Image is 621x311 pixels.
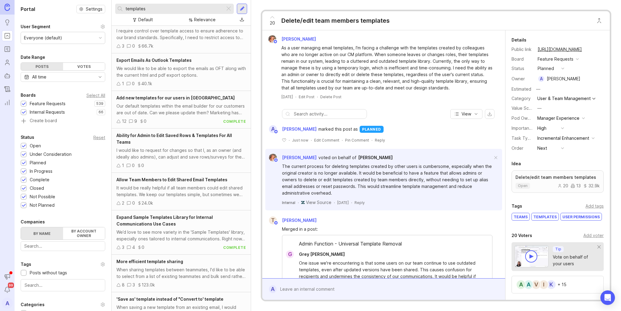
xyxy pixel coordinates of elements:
a: Allow Team Members to Edit Shared Email TemplatesIt would be really helpful if all team members c... [112,173,251,210]
div: Delete Post [320,94,341,99]
div: Planned [30,159,46,166]
div: Status [512,65,533,72]
a: Autopilot [2,70,13,81]
div: V [531,280,541,289]
a: Export Emails As Outlook TemplatesWe would like to be able to export the emails as OFT along with... [112,53,251,91]
div: Tags [512,202,522,210]
div: I require control over template access to ensure adherence to our brand standards. Specifically, ... [116,28,246,41]
div: Vote on behalf of your users [553,254,598,267]
img: Bronwen W [267,154,279,162]
img: member badge [273,39,278,44]
div: Votes [63,63,105,70]
div: Admin Function - Universal Template Removal [282,240,492,250]
button: View [450,109,482,119]
div: 3 [133,282,135,288]
a: [URL][DOMAIN_NAME] [536,45,584,53]
img: video-thumbnail-vote-d41b83416815613422e2ca741bf692cc.jpg [515,245,548,267]
div: [PERSON_NAME] [547,75,580,82]
a: A[PERSON_NAME] [265,125,318,133]
div: 1 [122,80,124,87]
div: · [289,138,290,143]
a: Add new templates for our users in [GEOGRAPHIC_DATA]Our default templates within the email builde... [112,91,251,129]
label: Importance [512,125,534,131]
div: I would like to request for changes so that I, as an owner (and ideally also admins), can adjust ... [116,147,246,160]
span: [PERSON_NAME] [282,155,317,160]
div: voted on behalf of [318,154,356,161]
time: [DATE] [281,95,293,99]
div: Select All [86,94,105,97]
div: 0 [132,43,135,49]
span: [PERSON_NAME] [282,218,317,223]
div: templates [532,213,559,220]
a: Users [2,57,13,68]
div: 3 [122,244,124,251]
div: 3 [122,43,124,49]
div: A [269,125,277,133]
div: Delete/edit team members templates [281,16,390,25]
div: · [334,200,335,205]
div: User Segment [21,23,50,30]
span: [PERSON_NAME] [281,36,316,42]
div: Categories [21,301,45,308]
span: Ability for Admin to Edit Saved Rows & Templates For All Teams [116,133,232,145]
a: Ideas [2,17,13,28]
span: Export Emails As Outlook Templates [116,58,192,63]
div: A [516,280,526,289]
div: Category [512,95,533,102]
a: Portal [2,30,13,41]
div: Internal Requests [30,109,65,115]
p: 66 [99,110,103,115]
div: We would like to be able to export the emails as OFT along with the current html and pdf export o... [116,65,246,79]
div: Owner [512,75,533,82]
a: Reporting [2,97,13,108]
div: · [317,94,318,99]
div: Edit Post [299,94,314,99]
div: I [539,280,549,289]
div: · [342,138,343,143]
button: Settings [76,5,105,13]
label: Pod Ownership [512,115,542,121]
div: Open Intercom Messenger [600,290,615,305]
div: 123.0k [142,282,155,288]
div: As a user managing email templates, I'm facing a challenge with the templates created by colleagu... [281,45,493,91]
a: Changelog [2,84,13,95]
span: [PERSON_NAME] [358,155,393,160]
button: Close button [593,15,605,27]
div: Reply [375,138,385,143]
a: Bronwen W[PERSON_NAME] [265,154,317,162]
div: Open [30,142,41,149]
div: A [524,280,533,289]
div: 1 [122,162,124,169]
div: A [269,285,277,293]
img: Bronwen W [267,35,278,43]
img: zendesk [301,201,305,204]
div: 12 [122,118,126,125]
div: Complete [30,176,49,183]
div: Idea [512,160,521,167]
div: Boards [21,92,36,99]
div: teams [512,213,529,220]
div: G [286,250,294,258]
div: Companies [21,218,45,226]
div: Relevance [194,16,216,23]
span: Just now [292,138,308,143]
div: · [351,200,352,205]
span: More efficient template sharing [116,259,183,264]
div: complete [223,245,246,250]
div: Add voter [583,232,604,239]
a: Delete/edit team members templatesopen201332.9k [512,170,604,193]
button: A [2,298,13,309]
label: Value Scale [512,105,535,111]
div: Estimated [512,87,531,91]
div: Posts [21,63,63,70]
div: High [537,125,546,132]
div: 0 [132,200,135,206]
img: member badge [274,221,278,225]
div: 0 [142,244,144,251]
span: Add new templates for our users in [GEOGRAPHIC_DATA] [116,95,235,100]
div: 13 [571,184,581,188]
div: Status [21,134,34,141]
a: [PERSON_NAME] [358,154,393,161]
